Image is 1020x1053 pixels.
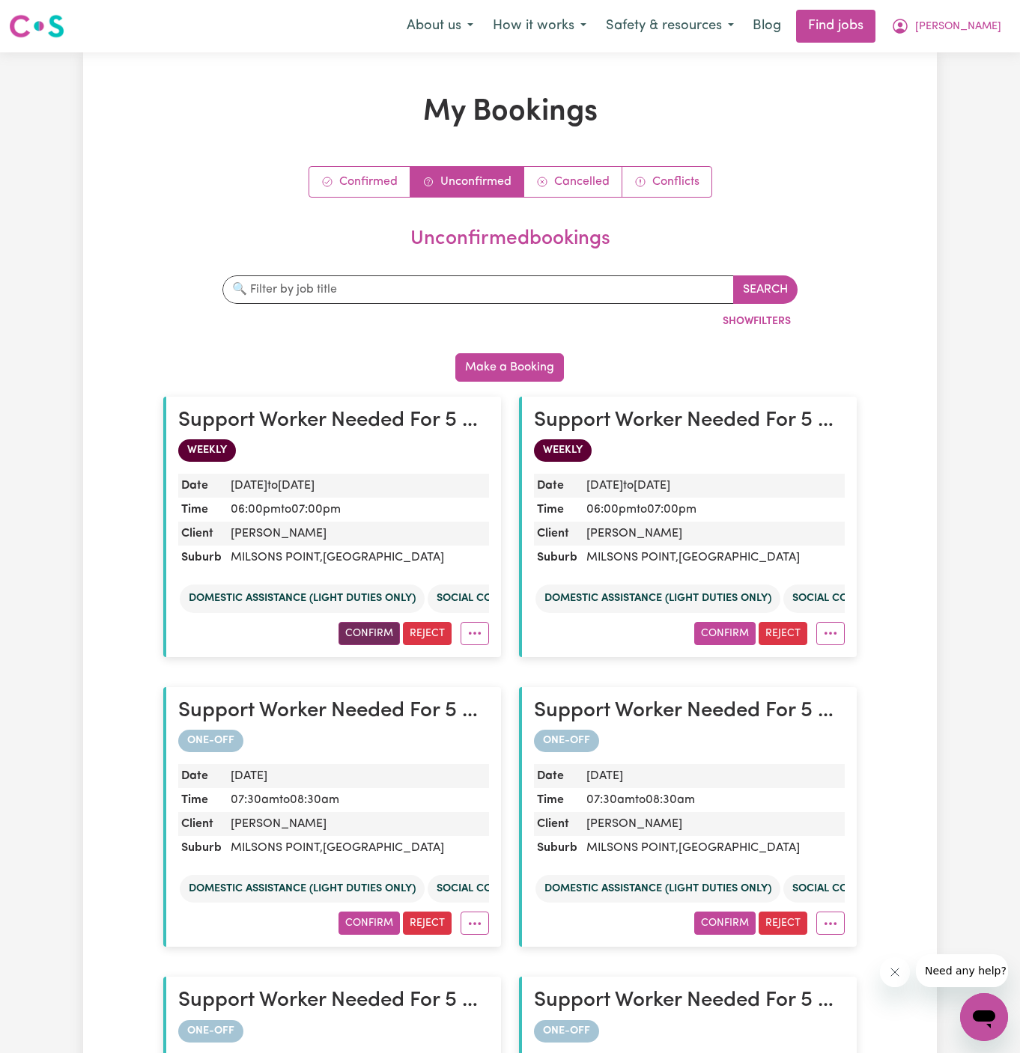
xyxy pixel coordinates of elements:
div: one-off booking [178,1020,489,1043]
dt: Client [178,522,225,546]
div: one-off booking [178,730,489,752]
button: Confirm booking [339,912,400,935]
li: Domestic assistance (light duties only) [535,585,780,613]
h2: Support Worker Needed For 5 Days A Week For One Hour In The Evening - Milsons Point, NSW [534,989,845,1014]
button: Make a Booking [455,353,564,382]
div: one-off booking [534,1020,845,1043]
dt: Client [534,812,580,836]
li: Social companionship [428,585,574,613]
dd: MILSONS POINT , [GEOGRAPHIC_DATA] [580,546,845,570]
span: ONE-OFF [178,1020,243,1043]
h2: Support Worker Needed For 5 Days A Week For One Hour In The Evening - Milsons Point, NSW [178,989,489,1014]
button: How it works [483,10,596,42]
a: Unconfirmed bookings [410,167,524,197]
button: Safety & resources [596,10,744,42]
button: Reject booking [403,912,452,935]
dd: [PERSON_NAME] [580,812,845,836]
dt: Suburb [178,546,225,570]
button: Search [733,275,798,304]
a: Cancelled bookings [524,167,622,197]
button: My Account [881,10,1011,42]
button: More options [816,622,845,645]
div: one-off booking [534,730,845,752]
h2: Support Worker Needed For 5 Days A Week For One Hour In The Evening - Milsons Point, NSW [178,699,489,724]
span: Show [723,316,753,327]
li: Social companionship [783,875,929,903]
span: WEEKLY [534,439,592,462]
dt: Date [178,764,225,788]
a: Blog [744,10,790,43]
dd: [PERSON_NAME] [225,522,489,546]
dt: Suburb [534,546,580,570]
dd: 06:00pm to 07:00pm [225,498,489,522]
dt: Client [534,522,580,546]
a: Find jobs [796,10,875,43]
button: More options [816,912,845,935]
h2: Support Worker Needed For 5 Days A Week For One Hour In The Evening - Milsons Point, NSW [178,409,489,434]
button: Reject booking [759,622,807,645]
dt: Suburb [534,836,580,860]
button: Confirm booking [694,622,756,645]
dd: MILSONS POINT , [GEOGRAPHIC_DATA] [225,546,489,570]
dt: Date [178,474,225,498]
a: Conflict bookings [622,167,711,197]
span: to [DATE] [267,480,315,492]
dt: Suburb [178,836,225,860]
dd: MILSONS POINT , [GEOGRAPHIC_DATA] [225,836,489,860]
span: [PERSON_NAME] [915,19,1001,35]
button: ShowFilters [716,310,798,333]
button: Reject booking [403,622,452,645]
button: Confirm booking [339,622,400,645]
img: Careseekers logo [9,13,64,40]
span: WEEKLY [178,439,236,462]
input: 🔍 Filter by job title [222,275,734,304]
dt: Date [534,764,580,788]
dd: 07:30am to 08:30am [580,788,845,812]
button: About us [397,10,483,42]
li: Social companionship [783,585,929,613]
dd: 07:30am to 08:30am [225,788,489,812]
span: to [DATE] [623,480,670,492]
h2: Support Worker Needed For 5 Days A Week For One Hour In The Evening - Milsons Point, NSW [534,409,845,434]
h2: unconfirmed bookings [169,228,851,251]
dt: Time [178,498,225,522]
dd: [DATE] [225,764,489,788]
button: Reject booking [759,912,807,935]
a: Confirmed bookings [309,167,410,197]
button: More options [461,912,489,935]
iframe: Message from company [916,954,1008,987]
dt: Time [534,498,580,522]
dt: Client [178,812,225,836]
dd: [DATE] [580,474,845,498]
h1: My Bookings [163,94,857,130]
a: Careseekers logo [9,9,64,43]
h2: Support Worker Needed For 5 Days A Week For One Hour In The Evening - Milsons Point, NSW [534,699,845,724]
dt: Time [178,788,225,812]
span: ONE-OFF [178,730,243,752]
button: Confirm booking [694,912,756,935]
button: More options [461,622,489,645]
span: ONE-OFF [534,1020,599,1043]
dd: [DATE] [580,764,845,788]
dt: Date [534,474,580,498]
iframe: Close message [880,957,910,987]
li: Domestic assistance (light duties only) [535,875,780,903]
div: WEEKLY booking [534,439,845,462]
iframe: Button to launch messaging window [960,993,1008,1041]
span: ONE-OFF [534,730,599,752]
li: Social companionship [428,875,574,903]
dd: 06:00pm to 07:00pm [580,498,845,522]
dd: [PERSON_NAME] [580,522,845,546]
li: Domestic assistance (light duties only) [180,875,425,903]
dd: [PERSON_NAME] [225,812,489,836]
div: WEEKLY booking [178,439,489,462]
dd: [DATE] [225,474,489,498]
dd: MILSONS POINT , [GEOGRAPHIC_DATA] [580,836,845,860]
li: Domestic assistance (light duties only) [180,585,425,613]
dt: Time [534,788,580,812]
